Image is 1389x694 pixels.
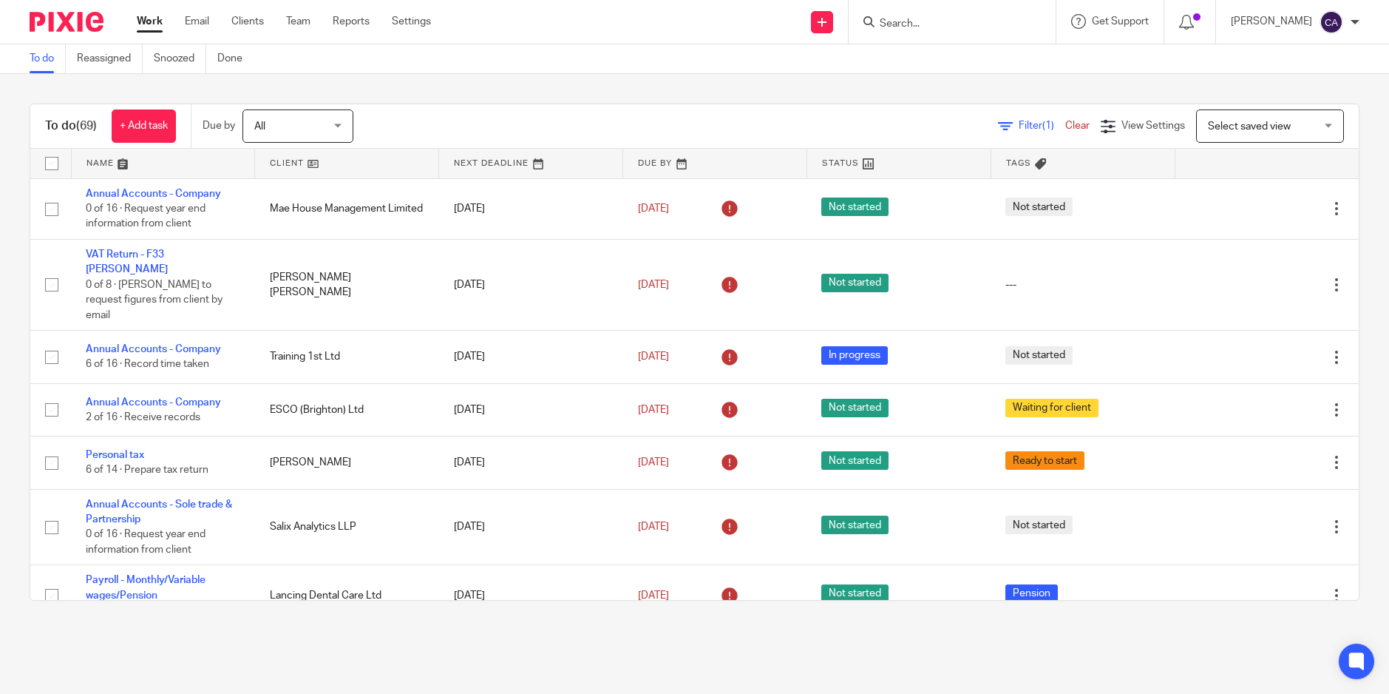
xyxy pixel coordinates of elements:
td: [DATE] [439,331,623,383]
p: [PERSON_NAME] [1231,14,1312,29]
span: Not started [821,198,889,216]
td: Salix Analytics LLP [255,489,439,565]
span: [DATE] [638,522,669,532]
span: Not started [821,399,889,417]
a: Annual Accounts - Company [86,344,221,354]
a: Reassigned [77,44,143,73]
span: [DATE] [638,203,669,214]
td: Lancing Dental Care Ltd [255,565,439,626]
span: Not started [821,451,889,470]
span: All [254,121,265,132]
img: svg%3E [1320,10,1343,34]
span: 6 of 14 · Prepare tax return [86,465,208,476]
a: Reports [333,14,370,29]
td: Training 1st Ltd [255,331,439,383]
span: View Settings [1121,121,1185,131]
span: (1) [1042,121,1054,131]
td: [DATE] [439,437,623,489]
span: Select saved view [1208,121,1291,132]
span: 0 of 8 · [PERSON_NAME] to request figures from client by email [86,280,223,320]
h1: To do [45,118,97,134]
a: Snoozed [154,44,206,73]
a: Annual Accounts - Company [86,189,221,199]
td: [DATE] [439,178,623,239]
span: Not started [821,584,889,603]
td: [PERSON_NAME] [PERSON_NAME] [255,239,439,330]
span: Not started [1005,198,1073,216]
a: To do [30,44,66,73]
span: [DATE] [638,280,669,290]
a: Annual Accounts - Company [86,397,221,408]
span: Not started [1005,346,1073,365]
a: Email [185,14,209,29]
a: Team [286,14,310,29]
span: Not started [821,516,889,534]
a: + Add task [112,110,176,143]
a: VAT Return - F33 [PERSON_NAME] [86,249,168,274]
span: Tags [1006,159,1031,167]
span: 0 of 16 · Request year end information from client [86,529,206,555]
span: 6 of 16 · Record time taken [86,360,209,370]
td: [DATE] [439,489,623,565]
span: 0 of 16 · Request year end information from client [86,203,206,229]
td: Mae House Management Limited [255,178,439,239]
td: [PERSON_NAME] [255,437,439,489]
a: Payroll - Monthly/Variable wages/Pension [86,575,206,600]
span: Not started [1005,516,1073,534]
a: Clients [231,14,264,29]
a: Clear [1065,121,1090,131]
a: Work [137,14,163,29]
span: 2 of 16 · Receive records [86,412,200,422]
p: Due by [203,118,235,133]
span: In progress [821,346,888,365]
span: (69) [76,120,97,132]
a: Settings [392,14,431,29]
span: Pension [1005,584,1058,603]
td: [DATE] [439,239,623,330]
td: [DATE] [439,383,623,436]
div: --- [1005,277,1160,292]
img: Pixie [30,12,103,32]
span: [DATE] [638,590,669,601]
span: Waiting for client [1005,399,1098,417]
a: Personal tax [86,450,144,460]
span: Filter [1019,121,1065,131]
span: [DATE] [638,457,669,468]
a: Annual Accounts - Sole trade & Partnership [86,499,232,525]
input: Search [878,18,1011,31]
a: Done [217,44,254,73]
span: Ready to start [1005,451,1084,470]
td: [DATE] [439,565,623,626]
span: [DATE] [638,405,669,415]
span: Get Support [1092,16,1149,27]
span: Not started [821,274,889,292]
td: ESCO (Brighton) Ltd [255,383,439,436]
span: [DATE] [638,351,669,362]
